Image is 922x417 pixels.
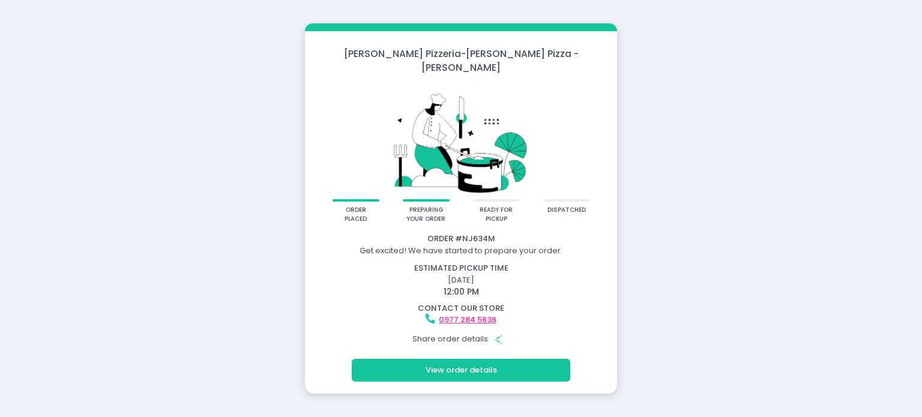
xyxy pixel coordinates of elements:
[307,245,615,257] div: Get excited! We have started to prepare your order.
[307,328,615,350] div: Share order details
[547,206,586,215] div: dispatched
[321,83,601,200] img: talkie
[477,206,516,223] div: ready for pickup
[307,262,615,274] div: estimated pickup time
[352,359,570,382] button: View order details
[406,206,445,223] div: preparing your order
[439,314,496,325] a: 0977 284 5636
[336,206,375,223] div: order placed
[305,47,617,75] div: [PERSON_NAME] Pizzeria - [PERSON_NAME] Pizza - [PERSON_NAME]
[307,233,615,245] div: Order # NJ634M
[300,262,623,298] div: [DATE]
[444,286,479,298] span: 12:00 PM
[307,302,615,314] div: contact our store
